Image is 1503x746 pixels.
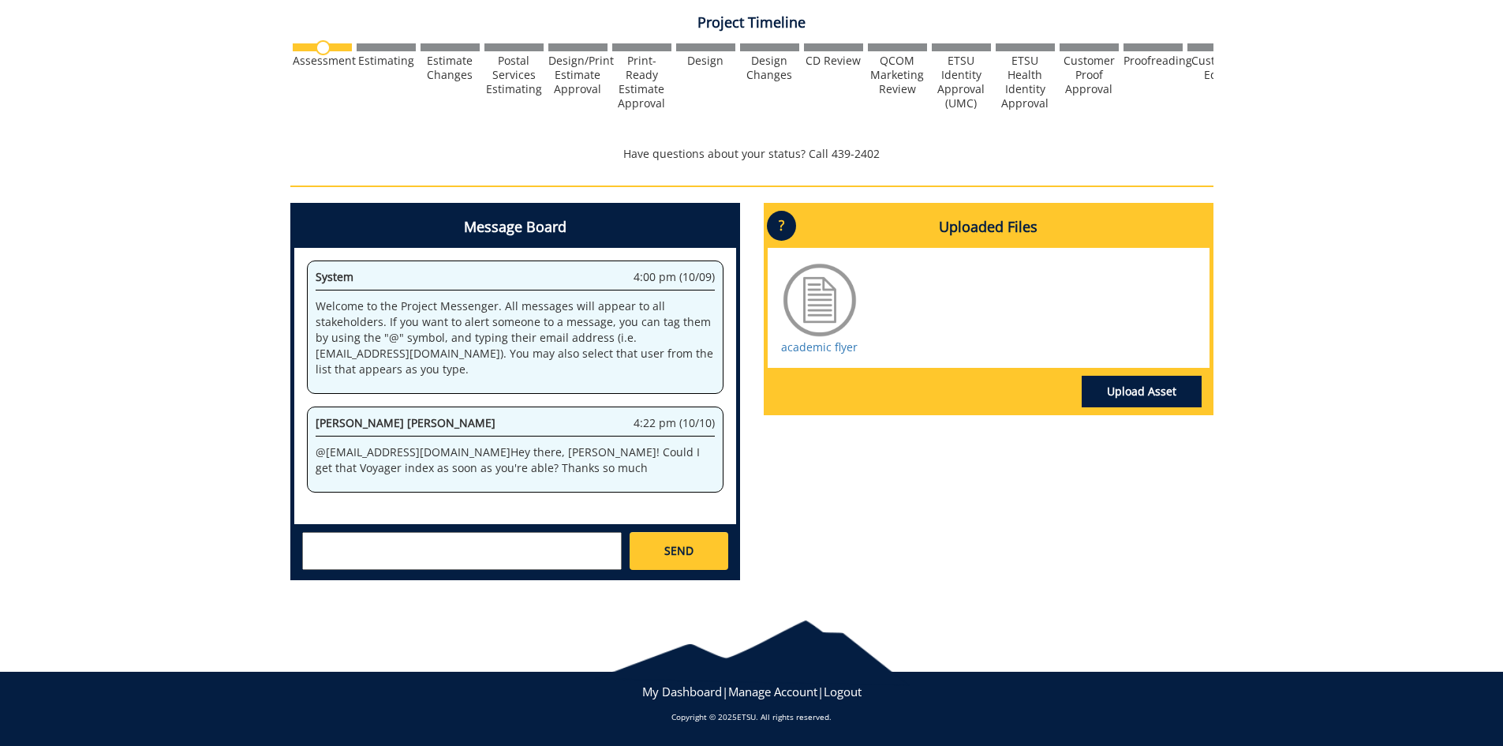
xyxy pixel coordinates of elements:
[302,532,622,570] textarea: messageToSend
[932,54,991,111] div: ETSU Identity Approval (UMC)
[728,684,817,699] a: Manage Account
[1082,376,1202,407] a: Upload Asset
[634,269,715,285] span: 4:00 pm (10/09)
[664,543,694,559] span: SEND
[612,54,671,111] div: Print-Ready Estimate Approval
[630,532,727,570] a: SEND
[868,54,927,96] div: QCOM Marketing Review
[781,339,858,354] a: academic flyer
[421,54,480,82] div: Estimate Changes
[768,207,1210,248] h4: Uploaded Files
[316,415,495,430] span: [PERSON_NAME] [PERSON_NAME]
[1060,54,1119,96] div: Customer Proof Approval
[357,54,416,68] div: Estimating
[737,711,756,722] a: ETSU
[804,54,863,68] div: CD Review
[484,54,544,96] div: Postal Services Estimating
[767,211,796,241] p: ?
[548,54,608,96] div: Design/Print Estimate Approval
[316,298,715,377] p: Welcome to the Project Messenger. All messages will appear to all stakeholders. If you want to al...
[676,54,735,68] div: Design
[740,54,799,82] div: Design Changes
[293,54,352,68] div: Assessment
[642,684,722,699] a: My Dashboard
[290,146,1213,162] p: Have questions about your status? Call 439-2402
[634,415,715,431] span: 4:22 pm (10/10)
[316,444,715,476] p: @ [EMAIL_ADDRESS][DOMAIN_NAME] Hey there, [PERSON_NAME]! Could I get that Voyager index as soon a...
[316,40,331,55] img: no
[316,269,353,284] span: System
[996,54,1055,111] div: ETSU Health Identity Approval
[1187,54,1247,82] div: Customer Edits
[294,207,736,248] h4: Message Board
[290,15,1213,31] h4: Project Timeline
[824,684,862,699] a: Logout
[1124,54,1183,68] div: Proofreading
